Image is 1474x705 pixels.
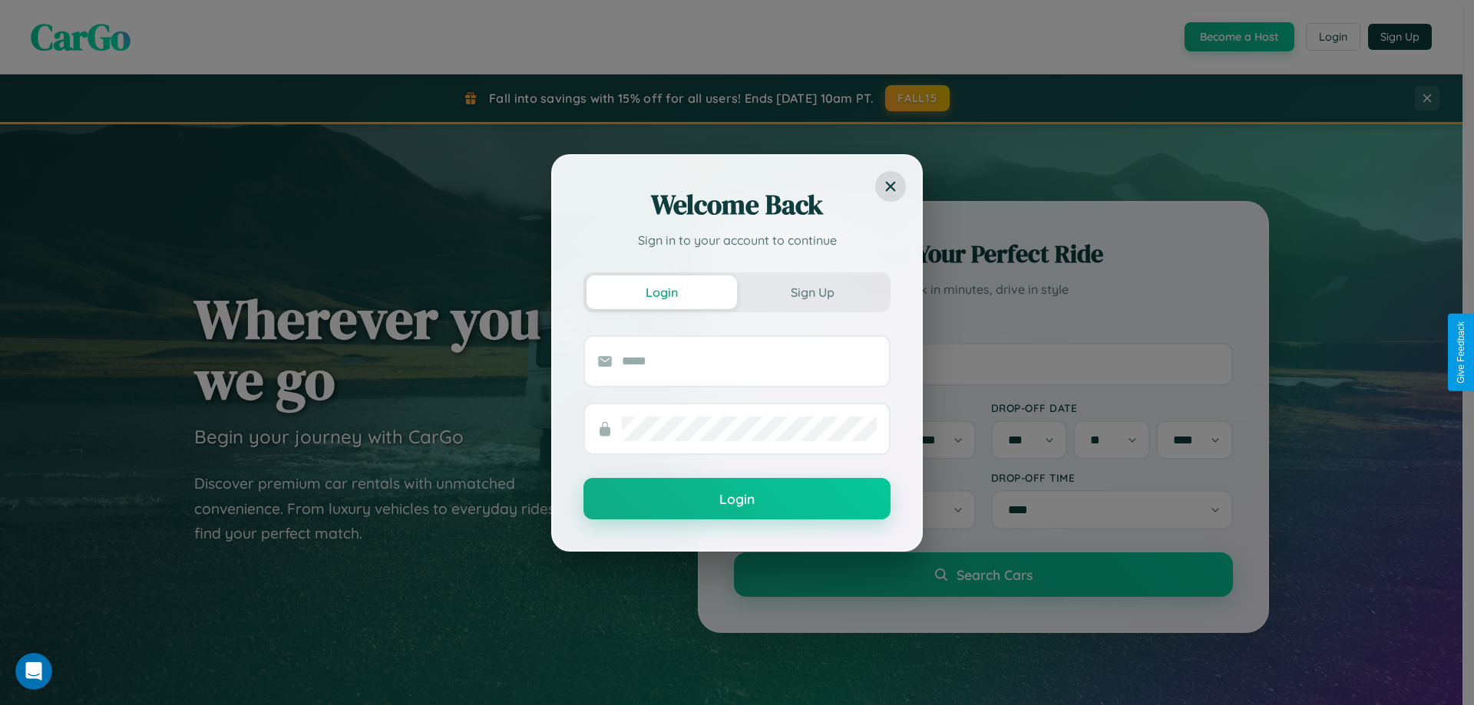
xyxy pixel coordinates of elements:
[583,186,891,223] h2: Welcome Back
[583,231,891,249] p: Sign in to your account to continue
[15,653,52,690] iframe: Intercom live chat
[737,275,887,309] button: Sign Up
[583,478,891,519] button: Login
[1456,321,1466,384] div: Give Feedback
[587,275,737,309] button: Login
